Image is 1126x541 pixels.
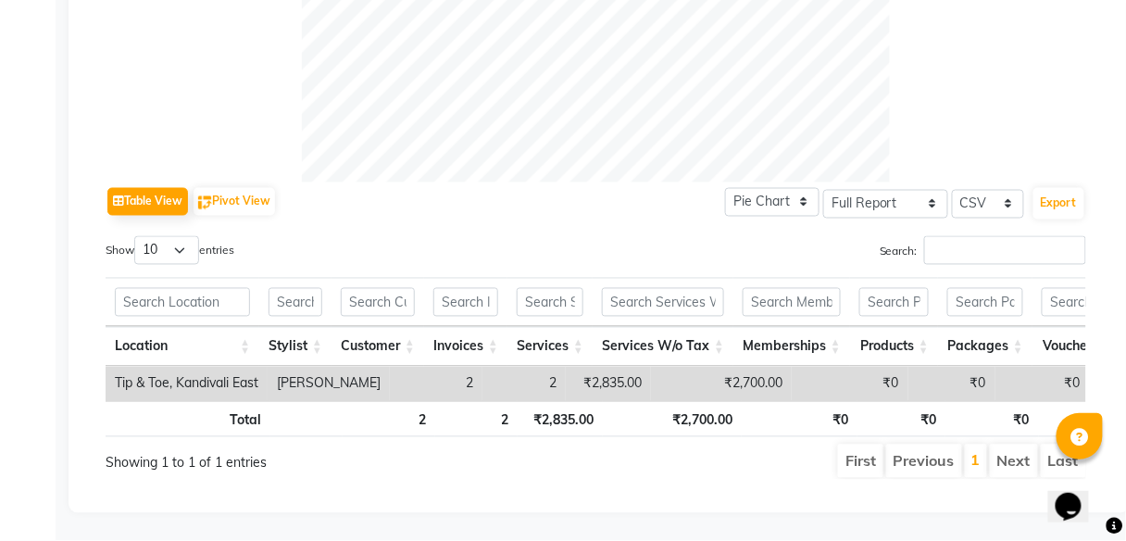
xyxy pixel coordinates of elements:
[507,327,593,367] th: Services: activate to sort column ascending
[593,327,733,367] th: Services W/o Tax: activate to sort column ascending
[1042,288,1113,317] input: Search Vouchers
[938,327,1032,367] th: Packages: activate to sort column ascending
[269,288,322,317] input: Search Stylist
[602,288,724,317] input: Search Services W/o Tax
[733,327,850,367] th: Memberships: activate to sort column ascending
[259,327,332,367] th: Stylist: activate to sort column ascending
[134,236,199,265] select: Showentries
[518,401,603,437] th: ₹2,835.00
[106,401,270,437] th: Total
[341,288,415,317] input: Search Customer
[971,451,981,470] a: 1
[743,288,841,317] input: Search Memberships
[1033,188,1084,220] button: Export
[482,367,566,401] td: 2
[850,327,938,367] th: Products: activate to sort column ascending
[517,288,583,317] input: Search Services
[908,367,995,401] td: ₹0
[332,327,424,367] th: Customer: activate to sort column ascending
[198,196,212,210] img: pivot.png
[194,188,275,216] button: Pivot View
[424,327,507,367] th: Invoices: activate to sort column ascending
[603,401,742,437] th: ₹2,700.00
[435,401,519,437] th: 2
[106,327,259,367] th: Location: activate to sort column ascending
[859,288,929,317] input: Search Products
[651,367,792,401] td: ₹2,700.00
[945,401,1038,437] th: ₹0
[115,288,250,317] input: Search Location
[947,288,1023,317] input: Search Packages
[880,236,1086,265] label: Search:
[742,401,857,437] th: ₹0
[857,401,945,437] th: ₹0
[343,401,435,437] th: 2
[268,367,390,401] td: [PERSON_NAME]
[995,367,1090,401] td: ₹0
[107,188,188,216] button: Table View
[106,443,498,473] div: Showing 1 to 1 of 1 entries
[1032,327,1122,367] th: Vouchers: activate to sort column ascending
[390,367,482,401] td: 2
[792,367,908,401] td: ₹0
[106,236,234,265] label: Show entries
[1048,467,1107,522] iframe: chat widget
[433,288,498,317] input: Search Invoices
[106,367,268,401] td: Tip & Toe, Kandivali East
[566,367,651,401] td: ₹2,835.00
[924,236,1086,265] input: Search:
